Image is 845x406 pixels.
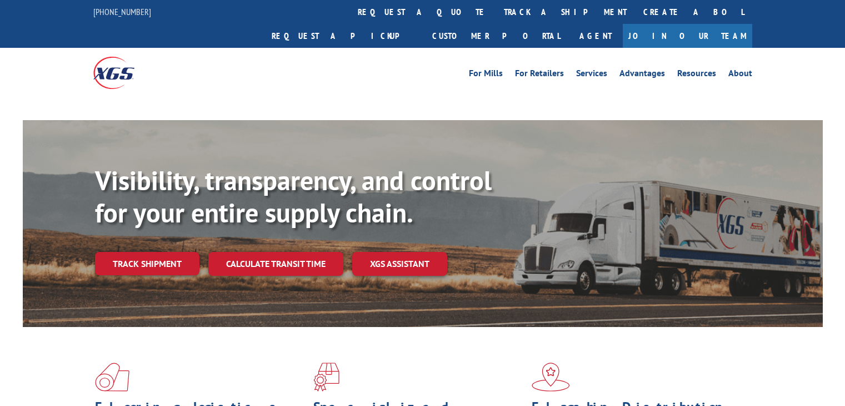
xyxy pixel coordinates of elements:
[424,24,568,48] a: Customer Portal
[352,252,447,276] a: XGS ASSISTANT
[263,24,424,48] a: Request a pickup
[95,163,492,230] b: Visibility, transparency, and control for your entire supply chain.
[677,69,716,81] a: Resources
[93,6,151,17] a: [PHONE_NUMBER]
[313,363,339,392] img: xgs-icon-focused-on-flooring-red
[568,24,623,48] a: Agent
[515,69,564,81] a: For Retailers
[469,69,503,81] a: For Mills
[532,363,570,392] img: xgs-icon-flagship-distribution-model-red
[576,69,607,81] a: Services
[623,24,752,48] a: Join Our Team
[95,363,129,392] img: xgs-icon-total-supply-chain-intelligence-red
[619,69,665,81] a: Advantages
[95,252,199,275] a: Track shipment
[208,252,343,276] a: Calculate transit time
[728,69,752,81] a: About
